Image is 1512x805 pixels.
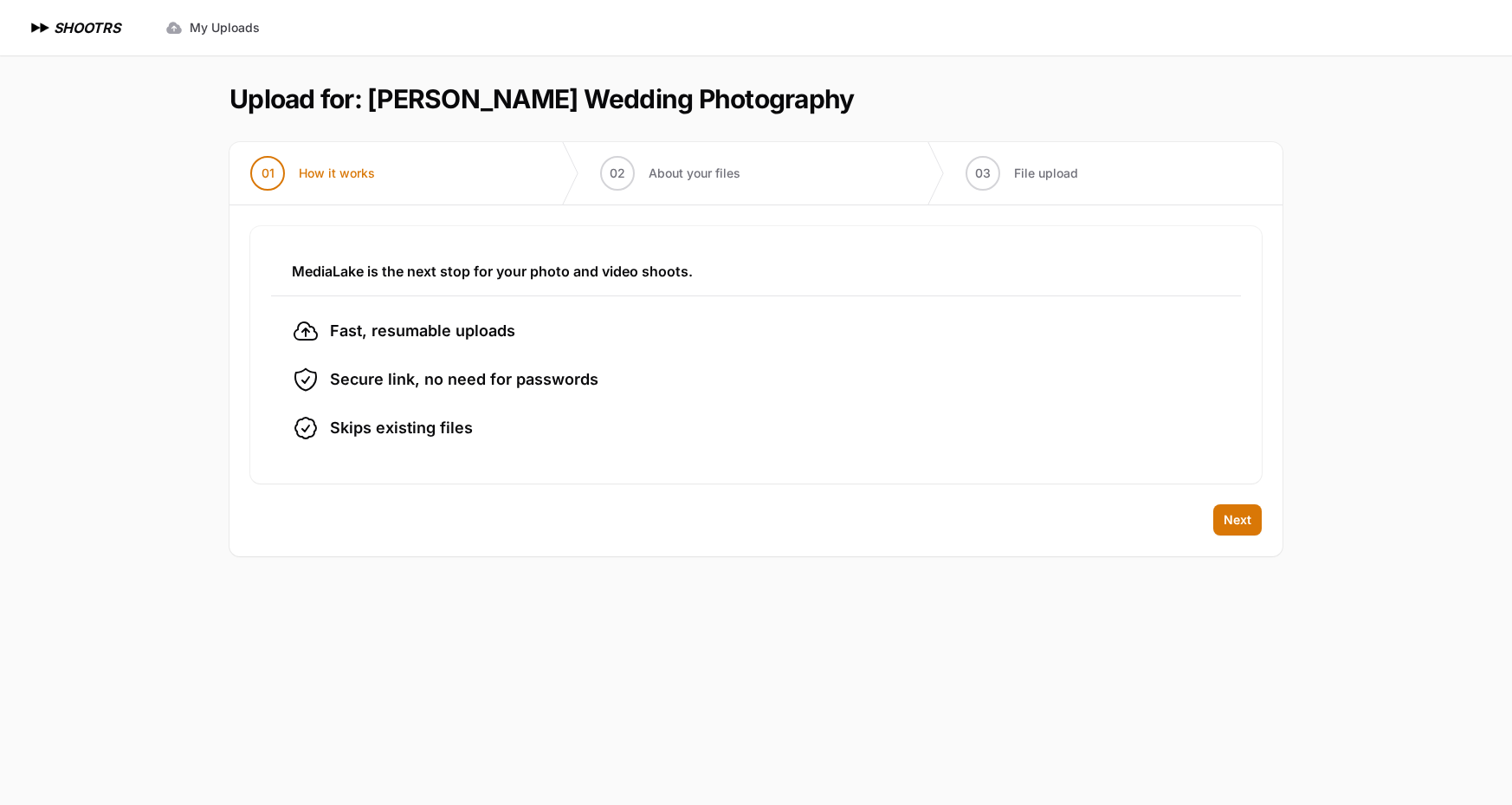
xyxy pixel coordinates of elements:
h3: MediaLake is the next stop for your photo and video shoots. [292,261,1220,282]
a: SHOOTRS SHOOTRS [28,17,120,38]
span: How it works [299,165,375,182]
span: My Uploads [190,19,260,36]
span: Next [1224,511,1251,529]
h1: SHOOTRS [54,17,120,38]
span: 02 [610,165,625,182]
button: 02 About your files [579,142,761,204]
span: Secure link, no need for passwords [330,367,598,392]
span: 01 [262,165,275,182]
h1: Upload for: [PERSON_NAME] Wedding Photography [229,83,854,114]
button: 03 File upload [945,142,1099,204]
button: 01 How it works [229,142,396,204]
span: 03 [975,165,991,182]
span: Fast, resumable uploads [330,319,515,343]
span: About your files [649,165,740,182]
img: SHOOTRS [28,17,54,38]
a: My Uploads [155,12,270,43]
button: Next [1213,504,1262,536]
span: Skips existing files [330,416,473,440]
span: File upload [1014,165,1078,182]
